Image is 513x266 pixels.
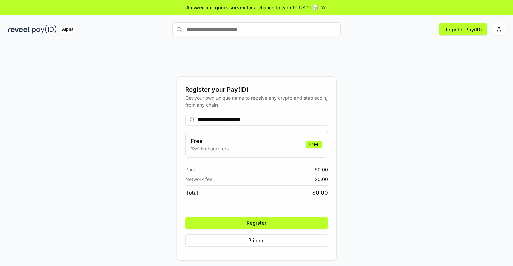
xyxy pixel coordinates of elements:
[247,4,319,11] span: for a chance to earn 10 USDT 📝
[8,25,31,34] img: reveel_dark
[315,166,328,173] span: $ 0.00
[439,23,487,35] button: Register Pay(ID)
[185,234,328,247] button: Pricing
[191,137,229,145] h3: Free
[315,176,328,183] span: $ 0.00
[185,94,328,108] div: Get your own unique name to receive any crypto and stablecoin, from any chain
[185,217,328,229] button: Register
[185,189,198,197] span: Total
[306,141,322,148] div: Free
[32,25,57,34] img: pay_id
[58,25,77,34] div: Alpha
[185,85,328,94] div: Register your Pay(ID)
[186,4,245,11] span: Answer our quick survey
[312,189,328,197] span: $ 0.00
[185,166,196,173] span: Price
[185,176,212,183] span: Network fee
[191,145,229,152] p: 13-25 characters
